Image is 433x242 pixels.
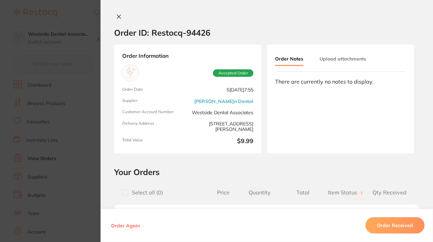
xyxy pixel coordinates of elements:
button: Order Again [109,222,142,228]
span: Total [281,189,325,196]
button: Upload attachments [320,53,366,65]
span: Qty Received [368,189,411,196]
p: It has been 14 days since you have started your Restocq journey. We wanted to do a check in and s... [30,19,117,26]
h2: Order ID: Restocq- 94426 [114,28,210,38]
span: Supplier [122,98,185,104]
span: Customer Account Number [122,109,185,115]
img: Profile image for Restocq [15,20,26,31]
div: message notification from Restocq, 1d ago. It has been 14 days since you have started your Restoc... [10,14,126,37]
span: Select all ( 0 ) [128,189,163,196]
button: Order Notes [275,53,303,66]
b: $9.99 [191,138,253,145]
img: Patterson Dental [124,67,137,80]
span: Total Value [122,138,185,145]
p: Message from Restocq, sent 1d ago [30,26,117,32]
a: [PERSON_NAME]n Dental [194,99,253,104]
span: Accepted Order [213,69,253,77]
span: Order Date [122,87,185,93]
span: Price [209,189,238,196]
div: There are currently no notes to display. [275,79,406,85]
span: Quantity [238,189,281,196]
span: Item Status [325,189,368,196]
span: Delivery Address [122,121,185,132]
span: S[DATE]7:55 [191,87,253,93]
span: [STREET_ADDRESS][PERSON_NAME] [191,121,253,132]
span: Westside Dental Associates [191,109,253,115]
h2: Your Orders [114,167,419,177]
button: Order Received [365,217,425,234]
strong: Order Information [122,53,253,59]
